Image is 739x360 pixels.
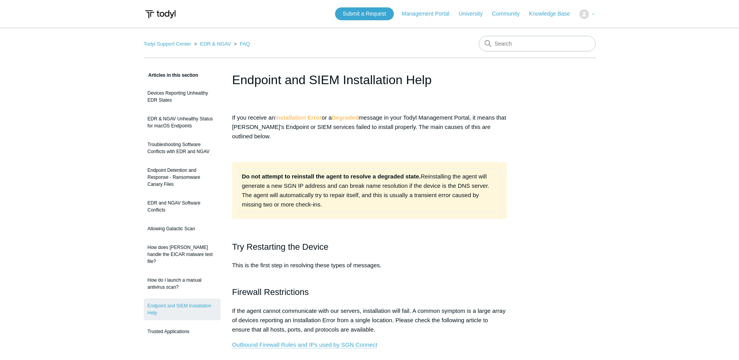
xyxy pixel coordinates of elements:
[242,173,421,180] strong: Do not attempt to reinstall the agent to resolve a degraded state.
[232,261,507,279] p: This is the first step in resolving these types of messages.
[144,298,220,320] a: Endpoint and SIEM Installation Help
[144,196,220,217] a: EDR and NGAV Software Conflicts
[492,10,527,18] a: Community
[232,306,507,334] p: If the agent cannot communicate with our servers, installation will fail. A common symptom is a l...
[402,10,457,18] a: Management Portal
[200,41,231,47] a: EDR & NGAV
[275,114,322,121] strong: Installation Error
[144,86,220,108] a: Devices Reporting Unhealthy EDR States
[144,72,198,78] span: Articles in this section
[240,41,250,47] a: FAQ
[232,285,507,299] h2: Firewall Restrictions
[144,111,220,133] a: EDR & NGAV Unhealthy Status for macOS Endpoints
[192,41,232,47] li: EDR & NGAV
[144,163,220,192] a: Endpoint Detention and Response - Ransomware Canary Files
[332,114,359,121] strong: Degraded
[232,41,250,47] li: FAQ
[232,341,377,348] a: Outbound Firewall Rules and IPs used by SGN Connect
[232,113,507,141] p: If you receive an or a message in your Todyl Management Portal, it means that [PERSON_NAME]'s End...
[144,41,193,47] li: Todyl Support Center
[144,41,191,47] a: Todyl Support Center
[144,240,220,269] a: How does [PERSON_NAME] handle the EICAR malware test file?
[232,71,507,89] h1: Endpoint and SIEM Installation Help
[144,7,177,21] img: Todyl Support Center Help Center home page
[144,221,220,236] a: Allowing Galactic Scan
[144,137,220,159] a: Troubleshooting Software Conflicts with EDR and NGAV
[144,324,220,339] a: Trusted Applications
[335,7,394,20] a: Submit a Request
[459,10,490,18] a: University
[529,10,578,18] a: Knowledge Base
[238,169,501,213] td: Reinstalling the agent will generate a new SGN IP address and can break name resolution if the de...
[144,273,220,295] a: How do I launch a manual antivirus scan?
[479,36,596,51] input: Search
[232,240,507,254] h2: Try Restarting the Device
